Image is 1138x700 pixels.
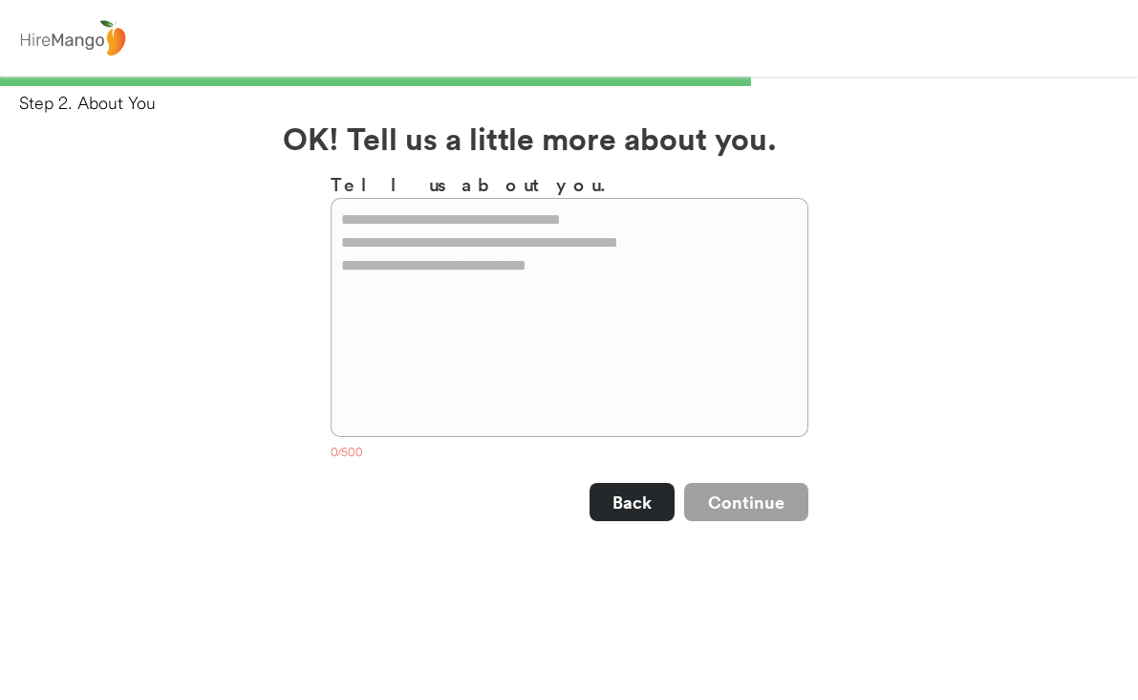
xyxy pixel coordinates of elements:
h3: Tell us about you. [331,170,808,198]
div: 0/500 [331,445,808,464]
button: Continue [684,483,808,521]
img: logo%20-%20hiremango%20gray.png [14,16,131,61]
h2: OK! Tell us a little more about you. [283,115,856,161]
div: 66% [4,77,1134,86]
div: Step 2. About You [19,91,1138,115]
button: Back [590,483,675,521]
